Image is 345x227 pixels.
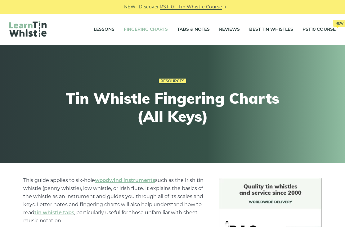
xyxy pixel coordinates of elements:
a: PST10 CourseNew [302,22,336,37]
a: Lessons [94,22,114,37]
a: woodwind instruments [95,177,155,183]
p: This guide applies to six-hole such as the Irish tin whistle (penny whistle), low whistle, or Iri... [23,176,210,225]
a: Fingering Charts [124,22,168,37]
a: Best Tin Whistles [249,22,293,37]
img: LearnTinWhistle.com [9,21,47,37]
a: Resources [159,79,186,84]
a: Tabs & Notes [177,22,210,37]
a: tin whistle tabs [34,210,74,216]
a: Reviews [219,22,240,37]
h1: Tin Whistle Fingering Charts (All Keys) [58,89,287,125]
